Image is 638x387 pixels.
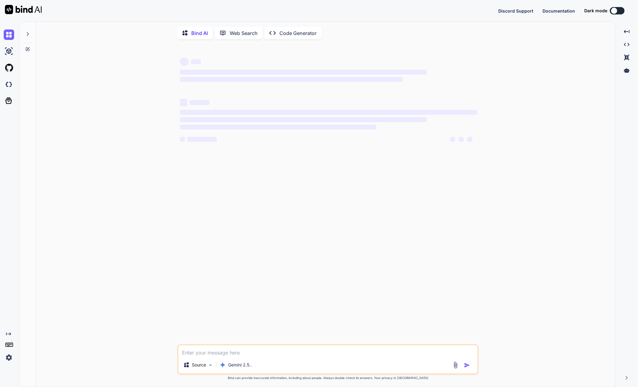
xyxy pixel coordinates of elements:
button: Discord Support [498,8,533,14]
span: ‌ [459,137,464,142]
span: ‌ [180,70,426,75]
img: chat [4,29,14,40]
img: attachment [452,362,459,369]
img: icon [464,362,470,368]
img: darkCloudIdeIcon [4,79,14,90]
span: ‌ [180,137,185,142]
span: ‌ [190,100,209,105]
p: Web Search [230,29,258,37]
span: ‌ [180,99,187,106]
img: Gemini 2.5 Pro [220,362,226,368]
span: ‌ [180,117,426,122]
span: ‌ [187,137,217,142]
span: Dark mode [584,8,607,14]
button: Documentation [543,8,575,14]
img: githubLight [4,63,14,73]
span: ‌ [180,110,477,115]
span: ‌ [467,137,472,142]
span: ‌ [180,125,376,130]
p: Bind can provide inaccurate information, including about people. Always double-check its answers.... [177,376,478,380]
img: Pick Models [208,362,213,368]
img: ai-studio [4,46,14,56]
span: ‌ [180,57,189,66]
img: Bind AI [5,5,42,14]
span: ‌ [180,77,403,82]
span: ‌ [450,137,455,142]
img: settings [4,352,14,363]
span: ‌ [191,59,201,64]
p: Source [192,362,206,368]
p: Gemini 2.5.. [228,362,252,368]
p: Bind AI [191,29,208,37]
p: Code Generator [279,29,317,37]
